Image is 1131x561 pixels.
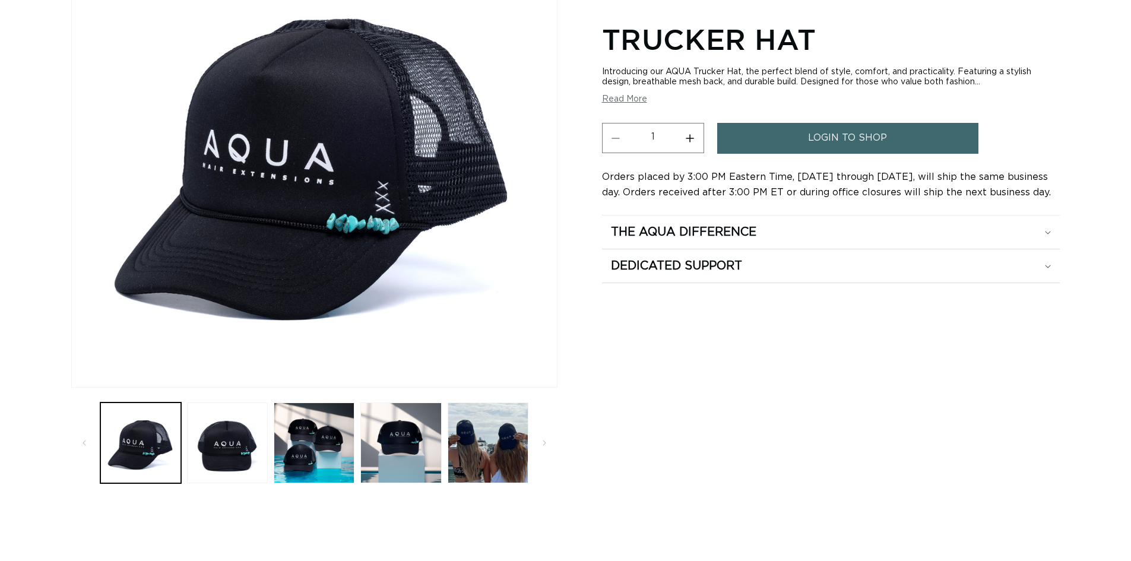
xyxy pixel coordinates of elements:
h1: Trucker Hat [602,21,1060,58]
span: Orders placed by 3:00 PM Eastern Time, [DATE] through [DATE], will ship the same business day. Or... [602,172,1051,197]
summary: Dedicated Support [602,249,1060,283]
button: Slide right [531,430,557,456]
span: login to shop [808,123,887,153]
a: login to shop [717,123,978,153]
div: Introducing our AQUA Trucker Hat, the perfect blend of style, comfort, and practicality. Featurin... [602,67,1060,87]
button: Read More [602,94,647,104]
summary: The Aqua Difference [602,215,1060,249]
button: Load image 4 in gallery view [360,402,441,483]
button: Load image 1 in gallery view [100,402,181,483]
h2: Dedicated Support [611,258,742,274]
h2: The Aqua Difference [611,224,756,240]
button: Load image 2 in gallery view [187,402,268,483]
button: Load image 5 in gallery view [448,402,528,483]
button: Slide left [71,430,97,456]
button: Load image 3 in gallery view [274,402,354,483]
